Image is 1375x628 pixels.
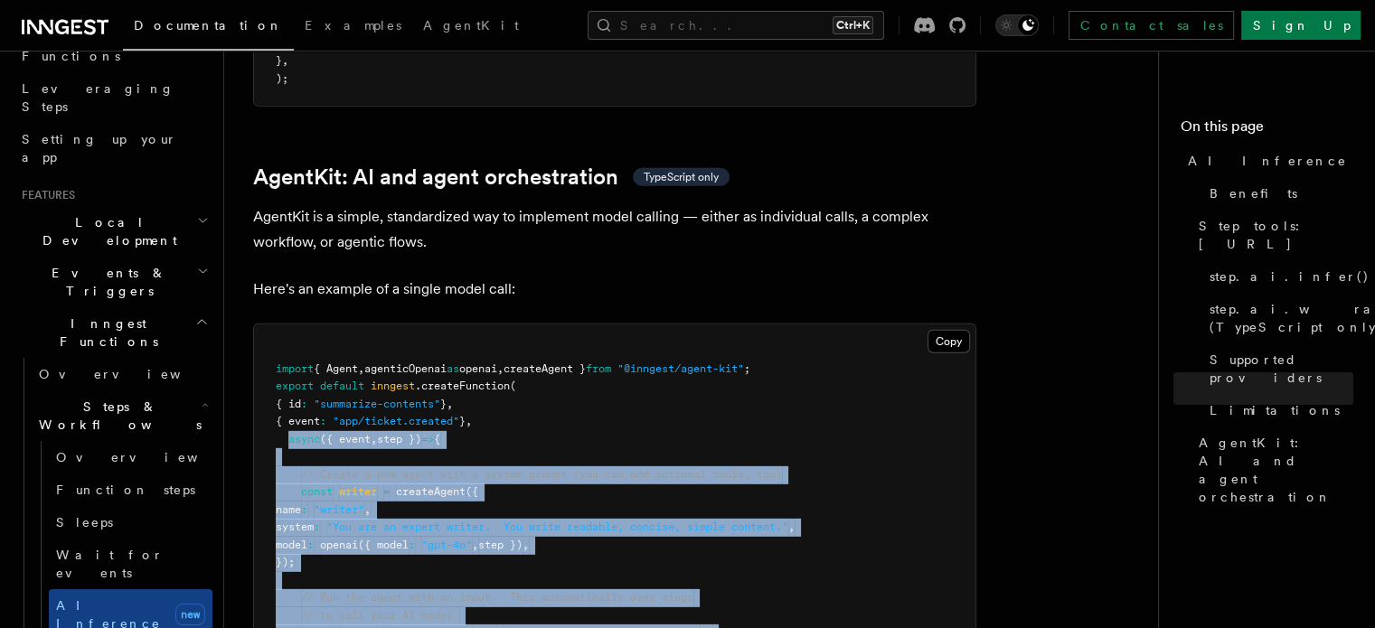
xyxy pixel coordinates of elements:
[276,539,307,551] span: model
[320,380,364,392] span: default
[253,164,730,190] a: AgentKit: AI and agent orchestrationTypeScript only
[497,362,504,375] span: ,
[744,362,750,375] span: ;
[788,520,795,533] span: ,
[253,277,976,302] p: Here's an example of a single model call:
[833,16,873,34] kbd: Ctrl+K
[14,213,197,249] span: Local Development
[371,380,415,392] span: inngest
[1241,11,1361,40] a: Sign Up
[1199,434,1353,506] span: AgentKit: AI and agent orchestration
[1191,426,1353,513] a: AgentKit: AI and agent orchestration
[459,362,497,375] span: openai
[358,362,364,375] span: ,
[14,72,212,123] a: Leveraging Steps
[32,358,212,390] a: Overview
[447,362,459,375] span: as
[314,520,320,533] span: :
[423,18,519,33] span: AgentKit
[383,485,390,498] span: =
[314,503,364,516] span: "writer"
[276,380,314,392] span: export
[305,18,401,33] span: Examples
[314,362,358,375] span: { Agent
[1181,145,1353,177] a: AI Inference
[56,515,113,530] span: Sleeps
[412,5,530,49] a: AgentKit
[282,54,288,67] span: ,
[1199,217,1353,253] span: Step tools: [URL]
[523,539,529,551] span: ,
[14,314,195,351] span: Inngest Functions
[1191,210,1353,260] a: Step tools: [URL]
[49,473,212,506] a: Function steps
[301,503,307,516] span: :
[1202,260,1353,293] a: step.ai.infer()
[39,367,225,381] span: Overview
[14,206,212,257] button: Local Development
[459,415,466,427] span: }
[314,398,440,410] span: "summarize-contents"
[276,415,320,427] span: { event
[472,539,478,551] span: ,
[377,433,421,445] span: step })
[320,415,326,427] span: :
[1202,293,1353,343] a: step.ai.wrap() (TypeScript only)
[358,539,409,551] span: ({ model
[440,398,447,410] span: }
[14,307,212,358] button: Inngest Functions
[1210,401,1340,419] span: Limitations
[22,81,174,114] span: Leveraging Steps
[276,556,295,568] span: });
[326,520,788,533] span: "You are an expert writer. You write readable, concise, simple content."
[1210,184,1297,202] span: Benefits
[1069,11,1234,40] a: Contact sales
[175,604,205,625] span: new
[995,14,1039,36] button: Toggle dark mode
[588,11,884,40] button: Search...Ctrl+K
[396,485,466,498] span: createAgent
[301,591,693,604] span: // Run the agent with an input. This automatically uses steps
[22,132,177,164] span: Setting up your app
[1202,394,1353,426] a: Limitations
[49,441,212,473] a: Overview
[276,520,314,533] span: system
[1202,177,1353,210] a: Benefits
[466,415,472,427] span: ,
[421,539,472,551] span: "gpt-4o"
[49,506,212,539] a: Sleeps
[276,362,314,375] span: import
[586,362,611,375] span: from
[307,539,314,551] span: :
[276,54,282,67] span: }
[928,330,970,353] button: Copy
[466,485,478,498] span: ({
[510,380,516,392] span: (
[14,257,212,307] button: Events & Triggers
[301,609,459,622] span: // to call your AI model.
[301,485,333,498] span: const
[301,468,782,481] span: // Create a new agent with a system prompt (you can add optional tools, too)
[1188,152,1347,170] span: AI Inference
[32,398,202,434] span: Steps & Workflows
[409,539,415,551] span: :
[253,204,976,255] p: AgentKit is a simple, standardized way to implement model calling — either as individual calls, a...
[1210,351,1353,387] span: Supported providers
[123,5,294,51] a: Documentation
[1210,267,1370,286] span: step.ai.infer()
[371,433,377,445] span: ,
[49,539,212,589] a: Wait for events
[56,483,195,497] span: Function steps
[14,264,197,300] span: Events & Triggers
[276,503,301,516] span: name
[617,362,744,375] span: "@inngest/agent-kit"
[364,362,447,375] span: agenticOpenai
[301,398,307,410] span: :
[56,450,242,464] span: Overview
[364,503,371,516] span: ,
[32,390,212,441] button: Steps & Workflows
[504,362,586,375] span: createAgent }
[1202,343,1353,394] a: Supported providers
[14,188,75,202] span: Features
[447,398,453,410] span: ,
